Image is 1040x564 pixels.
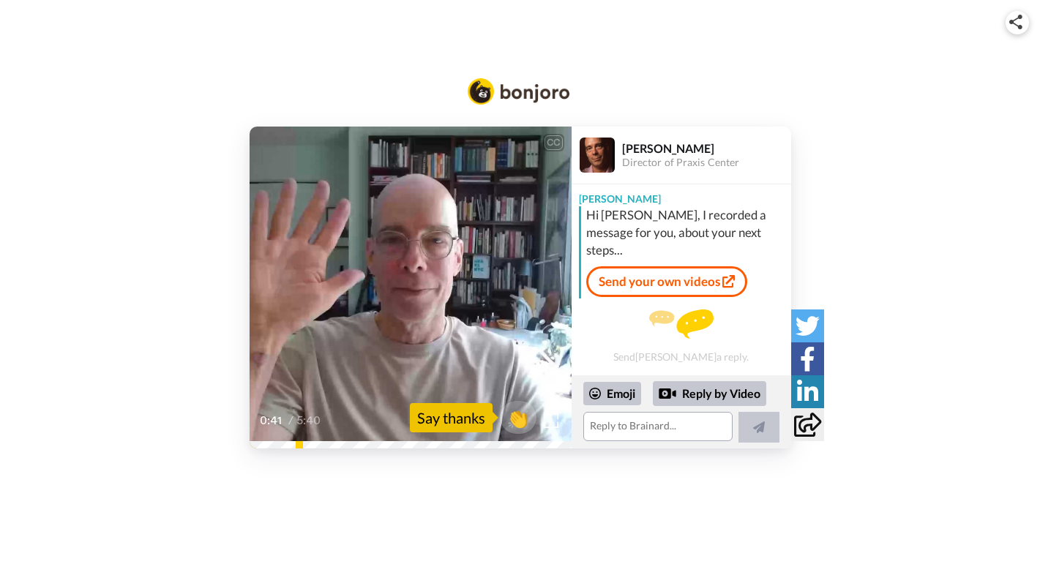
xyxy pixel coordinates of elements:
div: Send [PERSON_NAME] a reply. [572,304,791,368]
div: CC [545,135,563,150]
span: 0:41 [260,412,285,429]
div: Say thanks [410,403,493,432]
span: 5:40 [296,412,322,429]
img: ic_share.svg [1009,15,1022,29]
div: [PERSON_NAME] [622,141,790,155]
span: 👏 [500,406,536,429]
div: Director of Praxis Center [622,157,790,169]
img: Full screen [544,413,558,428]
div: Emoji [583,382,641,405]
img: Profile Image [580,138,615,173]
div: Hi [PERSON_NAME], I recorded a message for you, about your next steps... [586,206,788,259]
button: 👏 [500,401,536,434]
span: / [288,412,293,429]
a: Send your own videos [586,266,747,297]
div: Reply by Video [659,385,676,402]
div: [PERSON_NAME] [572,184,791,206]
img: message.svg [649,309,714,339]
div: Reply by Video [653,381,766,406]
img: Bonjoro Logo [468,78,570,105]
